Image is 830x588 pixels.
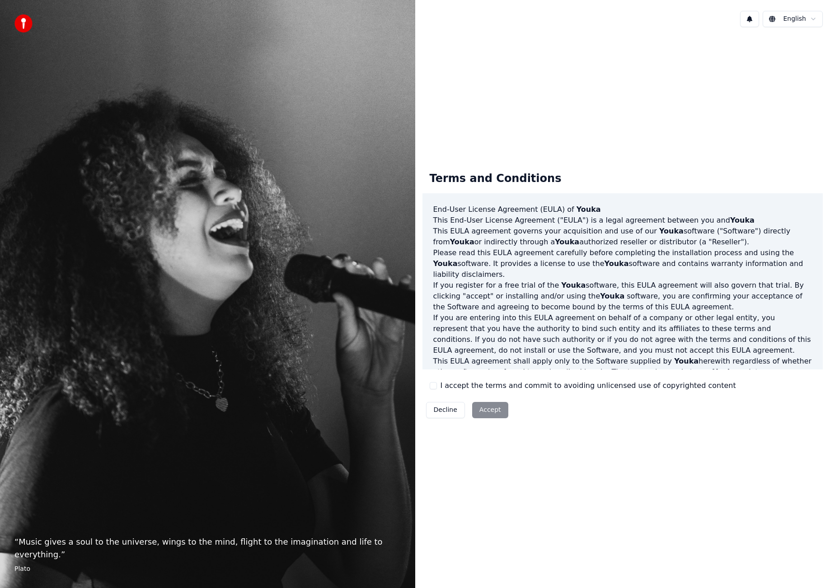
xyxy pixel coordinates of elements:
[433,215,812,226] p: This End-User License Agreement ("EULA") is a legal agreement between you and
[14,565,401,574] footer: Plato
[433,313,812,356] p: If you are entering into this EULA agreement on behalf of a company or other legal entity, you re...
[14,14,33,33] img: youka
[555,238,579,246] span: Youka
[433,259,458,268] span: Youka
[14,536,401,561] p: “ Music gives a soul to the universe, wings to the mind, flight to the imagination and life to ev...
[577,205,601,214] span: Youka
[659,227,684,235] span: Youka
[441,380,736,391] label: I accept the terms and commit to avoiding unlicensed use of copyrighted content
[674,357,699,365] span: Youka
[433,356,812,410] p: This EULA agreement shall apply only to the Software supplied by herewith regardless of whether o...
[433,204,812,215] h3: End-User License Agreement (EULA) of
[600,292,624,300] span: Youka
[433,280,812,313] p: If you register for a free trial of the software, this EULA agreement will also govern that trial...
[433,247,812,280] p: Please read this EULA agreement carefully before completing the installation process and using th...
[433,226,812,247] p: This EULA agreement governs your acquisition and use of our software ("Software") directly from o...
[426,402,465,418] button: Decline
[422,164,569,193] div: Terms and Conditions
[561,281,586,289] span: Youka
[605,259,629,268] span: Youka
[730,216,755,224] span: Youka
[713,368,737,376] span: Youka
[450,238,474,246] span: Youka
